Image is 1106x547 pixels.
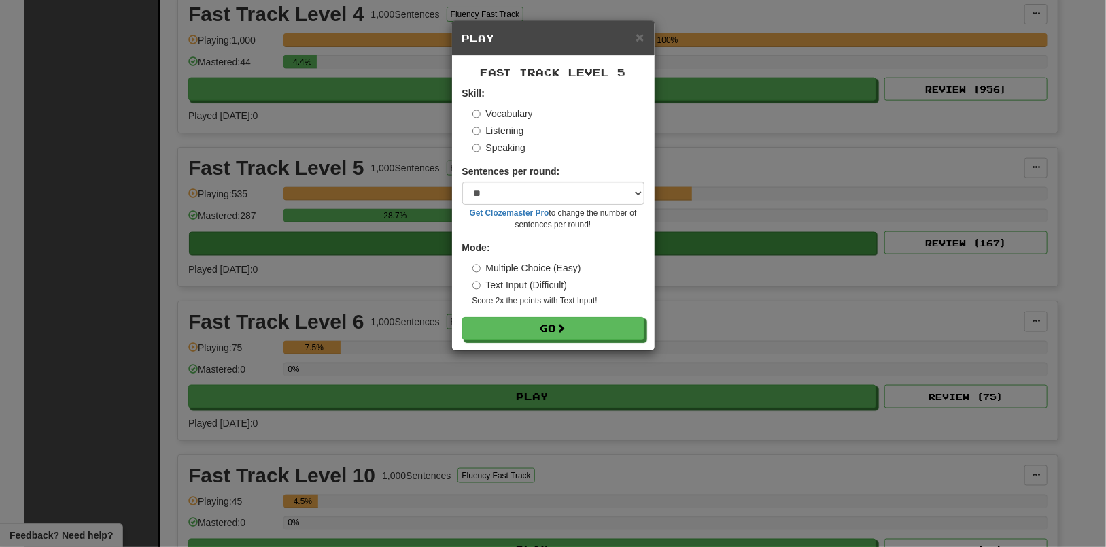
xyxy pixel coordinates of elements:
[472,264,481,273] input: Multiple Choice (Easy)
[462,88,485,99] strong: Skill:
[470,208,549,218] a: Get Clozemaster Pro
[462,242,490,253] strong: Mode:
[472,141,525,154] label: Speaking
[462,208,644,231] small: to change the number of sentences per round!
[462,31,644,45] h5: Play
[481,67,626,78] span: Fast Track Level 5
[472,281,481,290] input: Text Input (Difficult)
[462,317,644,340] button: Go
[472,261,581,275] label: Multiple Choice (Easy)
[472,144,481,152] input: Speaking
[472,110,481,118] input: Vocabulary
[472,127,481,135] input: Listening
[472,124,524,137] label: Listening
[472,295,644,307] small: Score 2x the points with Text Input !
[636,29,644,45] span: ×
[472,107,533,120] label: Vocabulary
[636,30,644,44] button: Close
[472,278,568,292] label: Text Input (Difficult)
[462,165,560,178] label: Sentences per round:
